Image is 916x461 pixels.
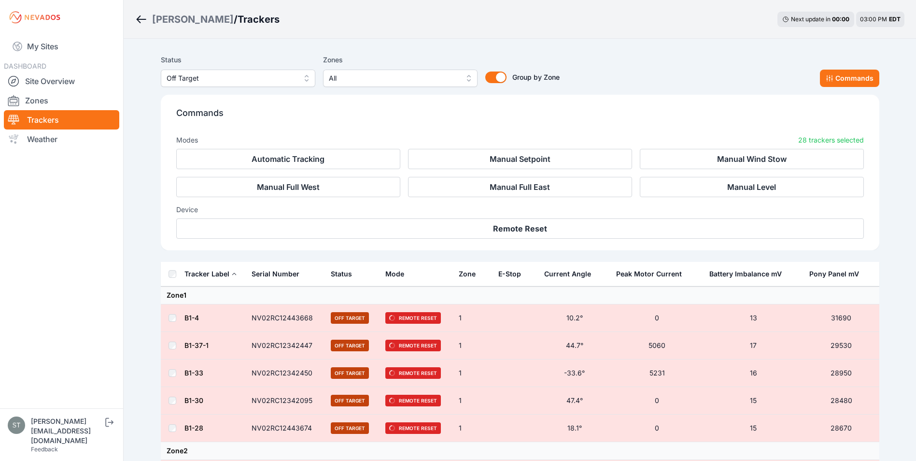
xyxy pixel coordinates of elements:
td: Zone 1 [161,287,879,304]
button: Manual Level [640,177,864,197]
span: Group by Zone [512,73,560,81]
nav: Breadcrumb [135,7,280,32]
button: Current Angle [544,262,599,286]
span: Off Target [331,422,369,434]
span: Next update in [791,15,831,23]
button: Manual Full West [176,177,400,197]
div: Pony Panel mV [809,269,859,279]
span: EDT [889,15,901,23]
td: Zone 2 [161,442,879,460]
button: E-Stop [498,262,529,286]
button: Tracker Label [184,262,237,286]
span: Remote Reset [385,340,441,351]
a: [PERSON_NAME] [152,13,234,26]
td: 15 [704,415,804,442]
td: NV02RC12342095 [246,387,325,415]
td: 15 [704,387,804,415]
a: Trackers [4,110,119,130]
td: 10.2° [538,304,611,332]
span: Off Target [331,312,369,324]
span: DASHBOARD [4,62,46,70]
button: Off Target [161,70,315,87]
span: Remote Reset [385,312,441,324]
p: Commands [176,106,864,128]
span: / [234,13,238,26]
span: 03:00 PM [860,15,887,23]
td: 28480 [803,387,879,415]
span: Off Target [331,340,369,351]
td: NV02RC12443674 [246,415,325,442]
td: NV02RC12342447 [246,332,325,360]
td: NV02RC12342450 [246,360,325,387]
td: 0 [610,304,703,332]
span: Off Target [331,395,369,406]
td: 13 [704,304,804,332]
img: steve@nevados.solar [8,417,25,434]
span: Off Target [331,367,369,379]
td: 1 [453,332,493,360]
td: 1 [453,387,493,415]
button: All [323,70,478,87]
td: -33.6° [538,360,611,387]
span: Off Target [167,72,296,84]
td: 5060 [610,332,703,360]
button: Zone [459,262,483,286]
span: Remote Reset [385,367,441,379]
td: 1 [453,304,493,332]
a: Zones [4,91,119,110]
button: Status [331,262,360,286]
span: Remote Reset [385,395,441,406]
td: 1 [453,360,493,387]
button: Remote Reset [176,218,864,239]
td: 17 [704,332,804,360]
div: Current Angle [544,269,591,279]
a: B1-33 [184,369,203,377]
td: 16 [704,360,804,387]
div: Peak Motor Current [616,269,682,279]
a: B1-4 [184,314,199,322]
div: Zone [459,269,476,279]
button: Pony Panel mV [809,262,867,286]
td: 1 [453,415,493,442]
button: Manual Full East [408,177,632,197]
div: [PERSON_NAME][EMAIL_ADDRESS][DOMAIN_NAME] [31,417,103,446]
a: Feedback [31,446,58,453]
td: 28670 [803,415,879,442]
td: 28950 [803,360,879,387]
button: Automatic Tracking [176,149,400,169]
a: Weather [4,130,119,149]
td: 31690 [803,304,879,332]
label: Status [161,54,315,66]
div: 00 : 00 [832,15,849,23]
button: Manual Wind Stow [640,149,864,169]
td: 18.1° [538,415,611,442]
a: B1-28 [184,424,203,432]
img: Nevados [8,10,62,25]
h3: Trackers [238,13,280,26]
a: B1-30 [184,396,203,404]
td: NV02RC12443668 [246,304,325,332]
td: 44.7° [538,332,611,360]
button: Battery Imbalance mV [709,262,789,286]
button: Serial Number [252,262,307,286]
div: Tracker Label [184,269,229,279]
p: 28 trackers selected [798,135,864,145]
div: Status [331,269,352,279]
button: Commands [820,70,879,87]
div: Battery Imbalance mV [709,269,782,279]
a: My Sites [4,35,119,58]
button: Manual Setpoint [408,149,632,169]
h3: Modes [176,135,198,145]
label: Zones [323,54,478,66]
button: Mode [385,262,412,286]
span: All [329,72,458,84]
td: 0 [610,387,703,415]
td: 0 [610,415,703,442]
td: 5231 [610,360,703,387]
td: 47.4° [538,387,611,415]
button: Peak Motor Current [616,262,690,286]
span: Remote Reset [385,422,441,434]
div: Serial Number [252,269,299,279]
div: Mode [385,269,404,279]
